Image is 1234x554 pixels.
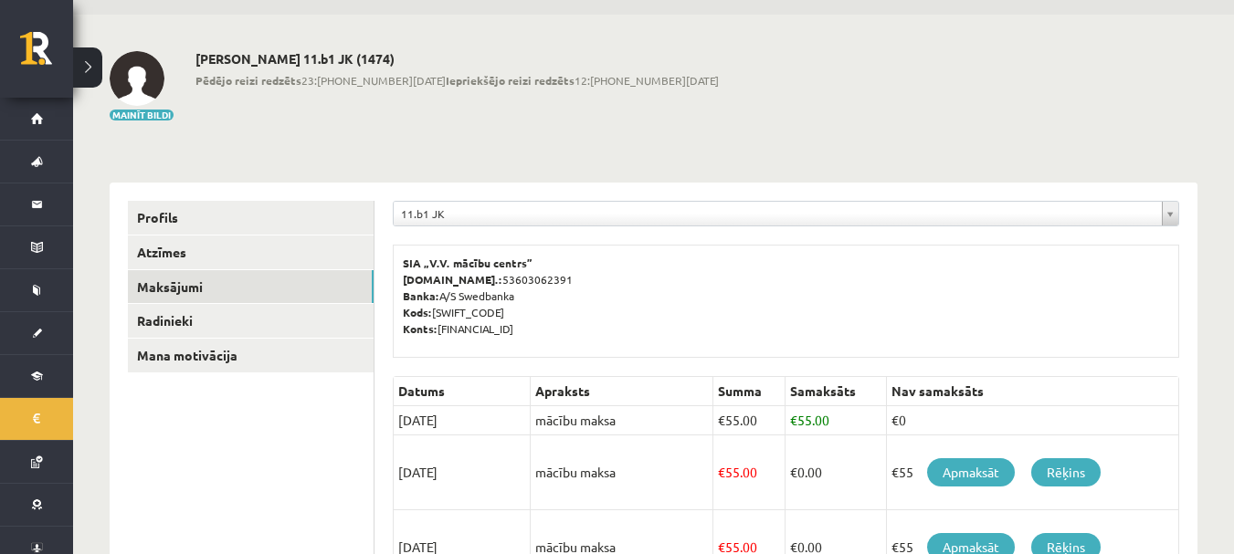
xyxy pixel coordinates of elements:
[195,72,719,89] span: 23:[PHONE_NUMBER][DATE] 12:[PHONE_NUMBER][DATE]
[401,202,1155,225] span: 11.b1 JK
[403,272,502,287] b: [DOMAIN_NAME].:
[195,51,719,67] h2: [PERSON_NAME] 11.b1 JK (1474)
[403,288,439,303] b: Banka:
[713,406,786,435] td: 55.00
[785,377,886,406] th: Samaksāts
[886,435,1178,510] td: €55
[403,255,1169,337] p: 53603062391 A/S Swedbanka [SWIFT_CODE] [FINANCIAL_ID]
[886,406,1178,435] td: €0
[785,435,886,510] td: 0.00
[790,412,797,428] span: €
[531,406,713,435] td: mācību maksa
[394,377,531,406] th: Datums
[128,304,374,338] a: Radinieki
[446,73,575,88] b: Iepriekšējo reizi redzēts
[128,201,374,235] a: Profils
[1031,458,1101,486] a: Rēķins
[718,412,725,428] span: €
[394,406,531,435] td: [DATE]
[195,73,301,88] b: Pēdējo reizi redzēts
[110,110,174,120] button: Mainīt bildi
[927,458,1015,486] a: Apmaksāt
[713,435,786,510] td: 55.00
[128,235,374,269] a: Atzīmes
[110,51,164,106] img: Dmitrijs Fedičevs
[128,270,374,304] a: Maksājumi
[403,305,432,319] b: Kods:
[531,377,713,406] th: Apraksts
[790,464,797,480] span: €
[128,339,374,372] a: Mana motivācija
[718,464,725,480] span: €
[403,256,533,270] b: SIA „V.V. mācību centrs”
[394,435,531,510] td: [DATE]
[403,321,438,336] b: Konts:
[886,377,1178,406] th: Nav samaksāts
[394,202,1178,225] a: 11.b1 JK
[20,32,73,78] a: Rīgas 1. Tālmācības vidusskola
[531,435,713,510] td: mācību maksa
[785,406,886,435] td: 55.00
[713,377,786,406] th: Summa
